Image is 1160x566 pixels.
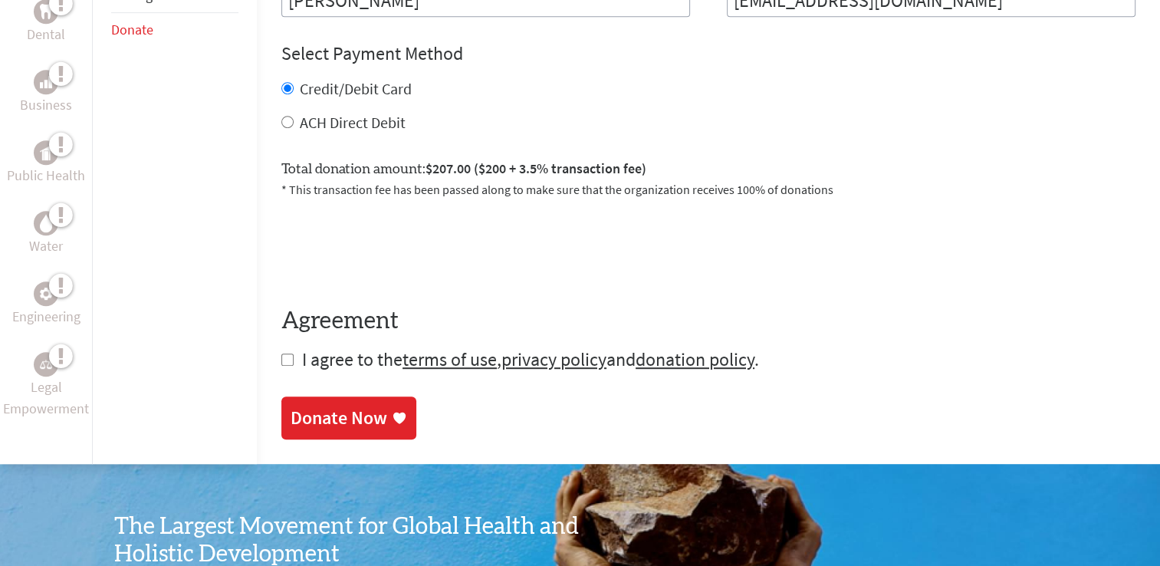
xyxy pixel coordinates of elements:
p: Engineering [12,306,81,327]
img: Engineering [40,288,52,300]
p: Business [20,94,72,116]
a: Donate [111,21,153,38]
div: Donate Now [291,406,387,430]
label: Total donation amount: [281,158,646,180]
a: donation policy [636,347,754,371]
div: Water [34,211,58,235]
a: privacy policy [501,347,606,371]
div: Business [34,70,58,94]
a: terms of use [403,347,497,371]
iframe: reCAPTCHA [281,217,514,277]
a: Legal EmpowermentLegal Empowerment [3,352,89,420]
div: Public Health [34,140,58,165]
p: Public Health [7,165,85,186]
label: Credit/Debit Card [300,79,412,98]
img: Public Health [40,145,52,160]
a: BusinessBusiness [20,70,72,116]
p: Dental [27,24,65,45]
img: Water [40,215,52,232]
img: Legal Empowerment [40,360,52,369]
p: Water [29,235,63,257]
p: Legal Empowerment [3,377,89,420]
label: ACH Direct Debit [300,113,406,132]
span: $207.00 ($200 + 3.5% transaction fee) [426,160,646,177]
div: Legal Empowerment [34,352,58,377]
h4: Select Payment Method [281,41,1135,66]
h4: Agreement [281,308,1135,335]
li: Donate [111,13,238,47]
div: Engineering [34,281,58,306]
a: Public HealthPublic Health [7,140,85,186]
a: EngineeringEngineering [12,281,81,327]
a: Donate Now [281,397,416,439]
img: Business [40,76,52,88]
img: Dental [40,5,52,19]
p: * This transaction fee has been passed along to make sure that the organization receives 100% of ... [281,180,1135,199]
a: WaterWater [29,211,63,257]
span: I agree to the , and . [302,347,759,371]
